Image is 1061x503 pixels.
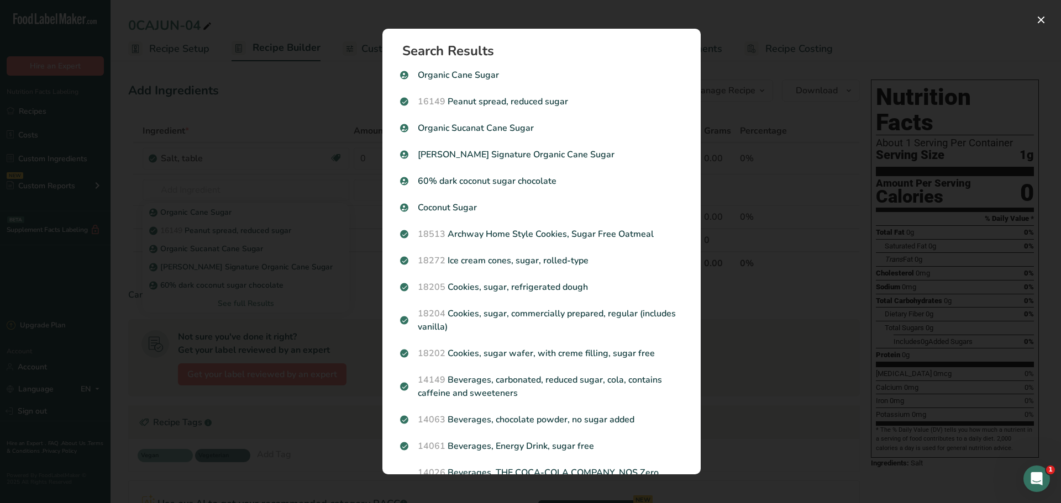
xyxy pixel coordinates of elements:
span: 14026 [418,467,445,479]
h1: Search Results [402,44,690,57]
span: 18272 [418,255,445,267]
p: 60% dark coconut sugar chocolate [400,174,683,188]
p: Cookies, sugar, refrigerated dough [400,280,683,294]
p: Archway Home Style Cookies, Sugar Free Oatmeal [400,227,683,241]
span: 18205 [418,281,445,293]
p: Beverages, chocolate powder, no sugar added [400,413,683,426]
span: 14061 [418,440,445,452]
p: Peanut spread, reduced sugar [400,95,683,108]
p: Beverages, Energy Drink, sugar free [400,440,683,453]
p: Organic Cane Sugar [400,68,683,82]
span: 14149 [418,374,445,386]
span: 18202 [418,347,445,359]
span: 14063 [418,414,445,426]
p: Organic Sucanat Cane Sugar [400,121,683,135]
span: 1 [1046,465,1055,474]
p: [PERSON_NAME] Signature Organic Cane Sugar [400,148,683,161]
p: Cookies, sugar wafer, with creme filling, sugar free [400,347,683,360]
p: Ice cream cones, sugar, rolled-type [400,254,683,267]
span: 16149 [418,96,445,108]
p: Beverages, carbonated, reduced sugar, cola, contains caffeine and sweeteners [400,373,683,400]
span: 18204 [418,308,445,320]
iframe: Intercom live chat [1023,465,1050,492]
p: Cookies, sugar, commercially prepared, regular (includes vanilla) [400,307,683,333]
p: Coconut Sugar [400,201,683,214]
span: 18513 [418,228,445,240]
